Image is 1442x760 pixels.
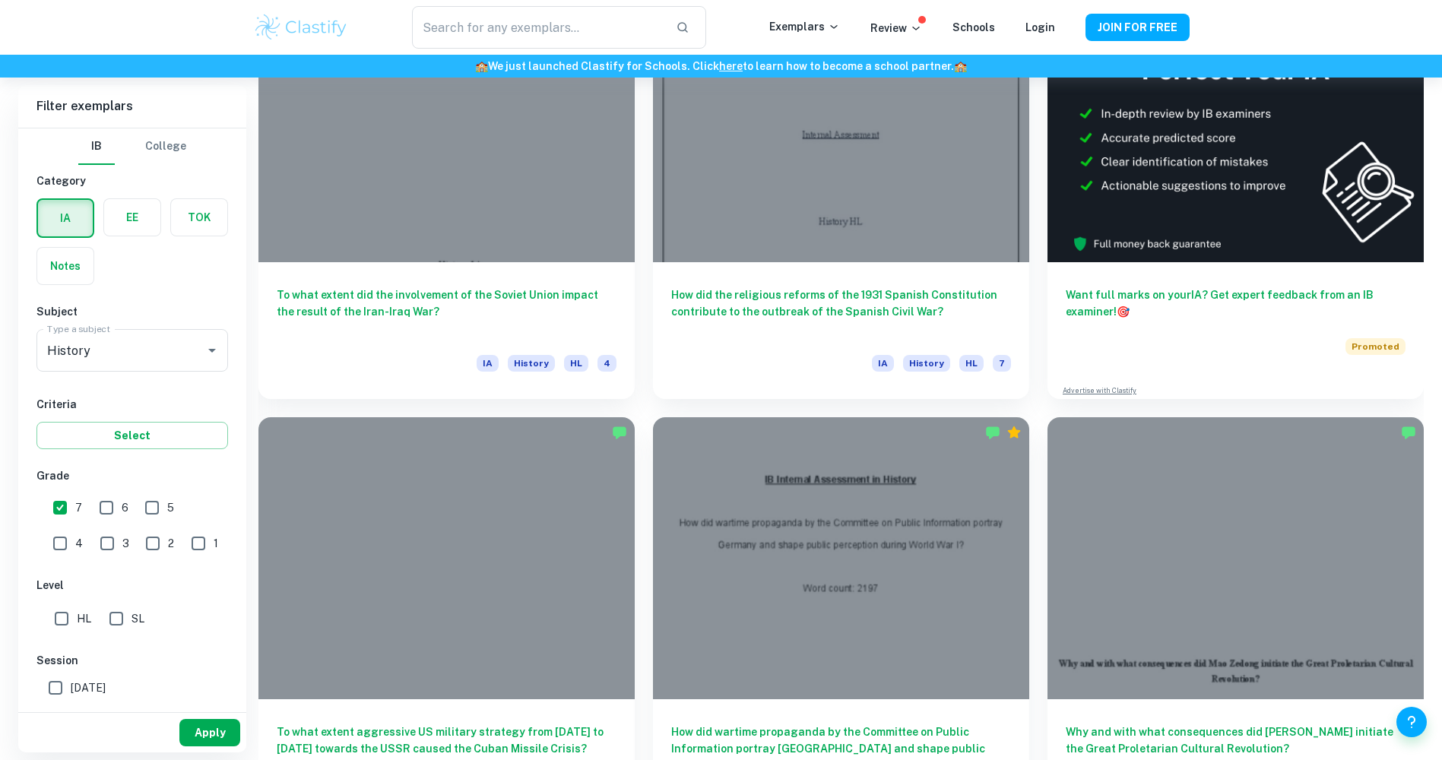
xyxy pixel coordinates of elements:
[3,58,1439,74] h6: We just launched Clastify for Schools. Click to learn how to become a school partner.
[36,173,228,189] h6: Category
[1066,287,1406,320] h6: Want full marks on your IA ? Get expert feedback from an IB examiner!
[1401,425,1416,440] img: Marked
[564,355,588,372] span: HL
[1006,425,1022,440] div: Premium
[253,12,350,43] img: Clastify logo
[954,60,967,72] span: 🏫
[1085,14,1190,41] button: JOIN FOR FREE
[75,535,83,552] span: 4
[36,577,228,594] h6: Level
[145,128,186,165] button: College
[214,535,218,552] span: 1
[18,85,246,128] h6: Filter exemplars
[132,610,144,627] span: SL
[171,199,227,236] button: TOK
[475,60,488,72] span: 🏫
[71,679,106,696] span: [DATE]
[37,248,93,284] button: Notes
[201,340,223,361] button: Open
[985,425,1000,440] img: Marked
[870,20,922,36] p: Review
[508,355,555,372] span: History
[993,355,1011,372] span: 7
[769,18,840,35] p: Exemplars
[36,303,228,320] h6: Subject
[47,322,110,335] label: Type a subject
[122,535,129,552] span: 3
[38,200,93,236] button: IA
[597,355,616,372] span: 4
[168,535,174,552] span: 2
[1025,21,1055,33] a: Login
[78,128,186,165] div: Filter type choice
[612,425,627,440] img: Marked
[477,355,499,372] span: IA
[75,499,82,516] span: 7
[167,499,174,516] span: 5
[671,287,1011,337] h6: How did the religious reforms of the 1931 Spanish Constitution contribute to the outbreak of the ...
[277,287,616,337] h6: To what extent did the involvement of the Soviet Union impact the result of the Iran-Iraq War?
[36,422,228,449] button: Select
[36,396,228,413] h6: Criteria
[412,6,663,49] input: Search for any exemplars...
[1063,385,1136,396] a: Advertise with Clastify
[179,719,240,746] button: Apply
[122,499,128,516] span: 6
[1396,707,1427,737] button: Help and Feedback
[959,355,984,372] span: HL
[77,610,91,627] span: HL
[903,355,950,372] span: History
[952,21,995,33] a: Schools
[1345,338,1406,355] span: Promoted
[872,355,894,372] span: IA
[719,60,743,72] a: here
[78,128,115,165] button: IB
[36,467,228,484] h6: Grade
[1117,306,1130,318] span: 🎯
[36,652,228,669] h6: Session
[104,199,160,236] button: EE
